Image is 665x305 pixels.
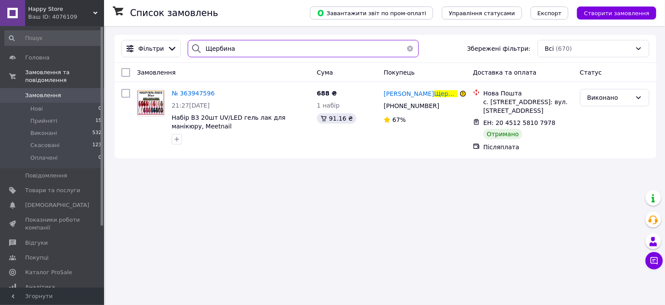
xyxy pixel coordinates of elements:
span: Скасовані [30,141,60,149]
a: Набір В3 20шт UV/LED гель лак для манікюру, Meetnail [172,114,286,130]
a: № 363947596 [172,90,215,97]
span: Завантажити звіт по пром-оплаті [317,9,426,17]
button: Створити замовлення [577,7,656,20]
span: Замовлення та повідомлення [25,69,104,84]
span: Оплачені [30,154,58,162]
span: Нові [30,105,43,113]
span: Доставка та оплата [473,69,537,76]
span: Статус [580,69,602,76]
a: [PERSON_NAME]Щербина [384,89,458,98]
span: Відгуки [25,239,48,247]
span: Показники роботи компанії [25,216,80,232]
input: Пошук [4,30,102,46]
button: Завантажити звіт по пром-оплаті [310,7,433,20]
div: с. [STREET_ADDRESS]: вул. [STREET_ADDRESS] [483,98,573,115]
span: Створити замовлення [584,10,649,16]
span: 532 [92,129,101,137]
span: Експорт [538,10,562,16]
span: [PERSON_NAME] [384,90,434,97]
span: 123 [92,141,101,149]
span: Прийняті [30,117,57,125]
span: Замовлення [25,92,61,99]
span: 67% [392,116,406,123]
span: Повідомлення [25,172,67,180]
span: Фільтри [138,44,164,53]
span: 0 [98,154,101,162]
h1: Список замовлень [130,8,218,18]
span: Головна [25,54,49,62]
img: Фото товару [137,91,164,115]
span: Happy Store [28,5,93,13]
div: 91.16 ₴ [317,113,356,124]
span: Каталог ProSale [25,269,72,276]
span: ЕН: 20 4512 5810 7978 [483,119,556,126]
span: Управління статусами [449,10,515,16]
a: Створити замовлення [568,9,656,16]
span: Cума [317,69,333,76]
span: (670) [556,45,572,52]
a: Фото товару [137,89,165,117]
span: [DEMOGRAPHIC_DATA] [25,201,89,209]
div: Ваш ID: 4076109 [28,13,104,21]
span: Замовлення [137,69,176,76]
span: Всі [545,44,554,53]
div: Виконано [587,93,632,102]
button: Управління статусами [442,7,522,20]
span: 0 [98,105,101,113]
span: Аналітика [25,283,55,291]
span: Виконані [30,129,57,137]
div: Нова Пошта [483,89,573,98]
span: Товари та послуги [25,187,80,194]
span: 21:27[DATE] [172,102,210,109]
span: Збережені фільтри: [467,44,530,53]
div: [PHONE_NUMBER] [382,100,441,112]
span: Покупці [25,254,49,262]
input: Пошук за номером замовлення, ПІБ покупця, номером телефону, Email, номером накладної [188,40,418,57]
span: 15 [95,117,101,125]
div: Отримано [483,129,522,139]
span: Щербина [434,90,464,97]
span: Покупець [384,69,414,76]
button: Очистить [401,40,419,57]
button: Чат з покупцем [645,252,663,269]
span: 688 ₴ [317,90,337,97]
button: Експорт [531,7,569,20]
div: Післяплата [483,143,573,151]
span: 1 набір [317,102,340,109]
